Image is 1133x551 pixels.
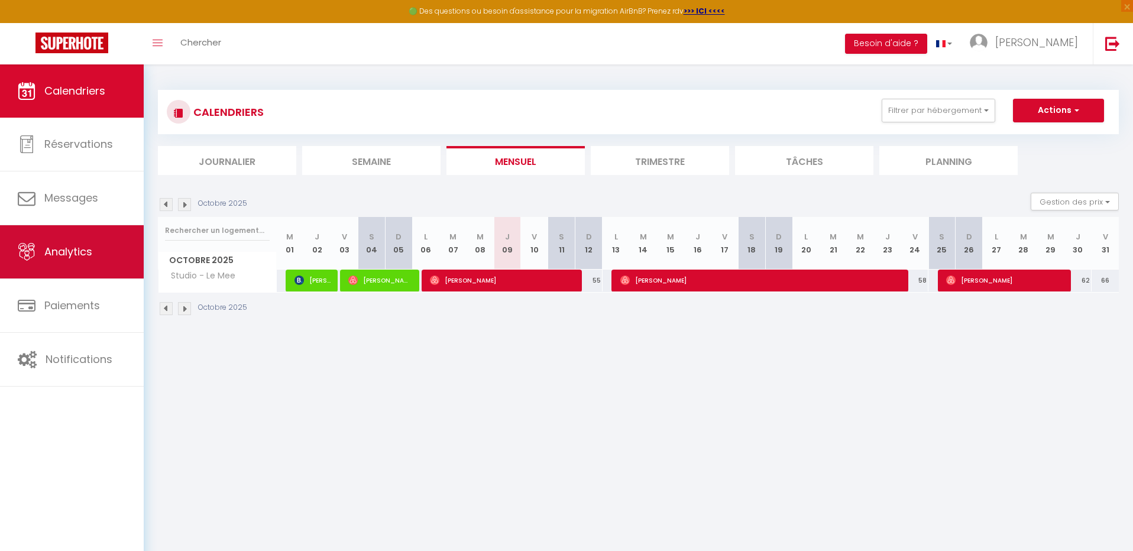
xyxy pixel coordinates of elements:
[1064,217,1092,270] th: 30
[966,231,972,242] abbr: D
[44,244,92,259] span: Analytics
[857,231,864,242] abbr: M
[804,231,808,242] abbr: L
[983,217,1010,270] th: 27
[845,34,927,54] button: Besoin d'aide ?
[667,231,674,242] abbr: M
[44,298,100,313] span: Paiements
[722,231,727,242] abbr: V
[315,231,319,242] abbr: J
[165,220,270,241] input: Rechercher un logement...
[586,231,592,242] abbr: D
[303,217,331,270] th: 02
[928,217,956,270] th: 25
[171,23,230,64] a: Chercher
[1092,270,1119,291] div: 66
[190,99,264,125] h3: CALENDRIERS
[912,231,918,242] abbr: V
[620,269,901,291] span: [PERSON_NAME]
[449,231,457,242] abbr: M
[1031,193,1119,210] button: Gestion des prix
[961,23,1093,64] a: ... [PERSON_NAME]
[477,231,484,242] abbr: M
[342,231,347,242] abbr: V
[446,146,585,175] li: Mensuel
[559,231,564,242] abbr: S
[396,231,402,242] abbr: D
[505,231,510,242] abbr: J
[749,231,755,242] abbr: S
[385,217,412,270] th: 05
[160,270,238,283] span: Studio - Le Mee
[1092,217,1119,270] th: 31
[879,146,1018,175] li: Planning
[956,217,983,270] th: 26
[995,35,1078,50] span: [PERSON_NAME]
[711,217,739,270] th: 17
[1047,231,1054,242] abbr: M
[776,231,782,242] abbr: D
[46,352,112,367] span: Notifications
[198,302,247,313] p: Octobre 2025
[657,217,684,270] th: 15
[294,269,331,291] span: [PERSON_NAME]
[1076,231,1080,242] abbr: J
[603,217,630,270] th: 13
[548,217,575,270] th: 11
[424,231,428,242] abbr: L
[575,270,603,291] div: 55
[614,231,618,242] abbr: L
[830,231,837,242] abbr: M
[35,33,108,53] img: Super Booking
[302,146,441,175] li: Semaine
[369,231,374,242] abbr: S
[286,231,293,242] abbr: M
[847,217,874,270] th: 22
[970,34,988,51] img: ...
[430,269,575,291] span: [PERSON_NAME]
[277,217,304,270] th: 01
[684,6,725,16] a: >>> ICI <<<<
[412,217,439,270] th: 06
[1037,217,1064,270] th: 29
[684,217,711,270] th: 16
[946,269,1064,291] span: [PERSON_NAME]
[439,217,467,270] th: 07
[765,217,792,270] th: 19
[1010,217,1037,270] th: 28
[44,190,98,205] span: Messages
[358,217,385,270] th: 04
[874,217,901,270] th: 23
[738,217,765,270] th: 18
[939,231,944,242] abbr: S
[521,217,548,270] th: 10
[630,217,657,270] th: 14
[1064,270,1092,291] div: 62
[735,146,873,175] li: Tâches
[995,231,998,242] abbr: L
[198,198,247,209] p: Octobre 2025
[792,217,820,270] th: 20
[532,231,537,242] abbr: V
[180,36,221,48] span: Chercher
[158,146,296,175] li: Journalier
[1020,231,1027,242] abbr: M
[348,269,412,291] span: [PERSON_NAME]
[1105,36,1120,51] img: logout
[901,270,928,291] div: 58
[575,217,603,270] th: 12
[44,137,113,151] span: Réservations
[158,252,276,269] span: Octobre 2025
[494,217,521,270] th: 09
[695,231,700,242] abbr: J
[882,99,995,122] button: Filtrer par hébergement
[820,217,847,270] th: 21
[640,231,647,242] abbr: M
[44,83,105,98] span: Calendriers
[1103,231,1108,242] abbr: V
[467,217,494,270] th: 08
[331,217,358,270] th: 03
[885,231,890,242] abbr: J
[901,217,928,270] th: 24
